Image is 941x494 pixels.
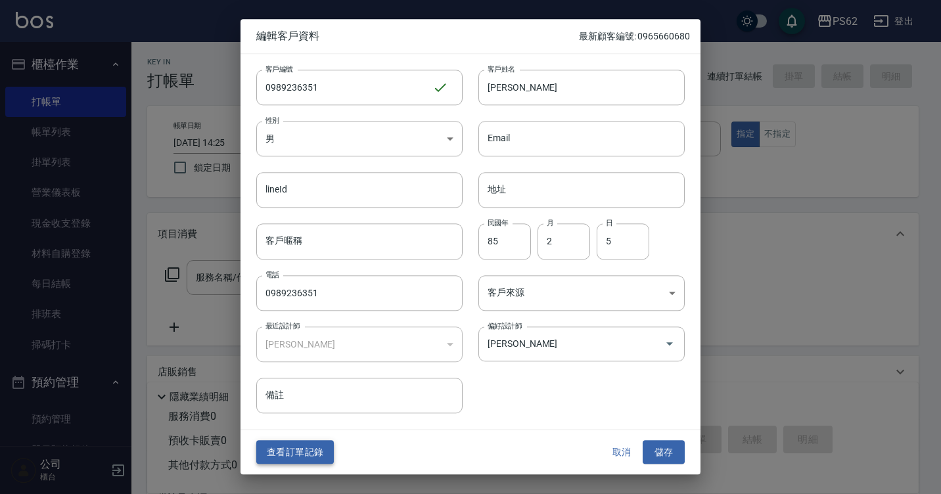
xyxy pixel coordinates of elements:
label: 月 [547,218,553,228]
p: 最新顧客編號: 0965660680 [579,30,690,43]
label: 偏好設計師 [488,321,522,330]
label: 電話 [265,269,279,279]
span: 編輯客戶資料 [256,30,579,43]
label: 民國年 [488,218,508,228]
label: 性別 [265,115,279,125]
label: 客戶姓名 [488,64,515,74]
button: 取消 [601,440,643,464]
label: 日 [606,218,612,228]
div: 男 [256,121,463,156]
label: 客戶編號 [265,64,293,74]
div: [PERSON_NAME] [256,326,463,362]
button: 查看訂單記錄 [256,440,334,464]
label: 最近設計師 [265,321,300,330]
button: 儲存 [643,440,685,464]
button: Open [659,334,680,355]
